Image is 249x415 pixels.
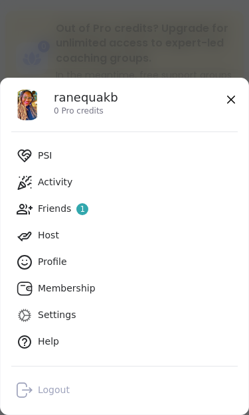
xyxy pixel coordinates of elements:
a: Logout [11,377,238,404]
h4: ranequakb [54,89,118,106]
a: Membership [11,276,238,302]
a: Help [11,329,238,355]
div: Logout [38,384,70,397]
div: 0 Pro credits [54,106,118,117]
a: Friends1 [11,196,238,222]
div: Host [38,229,59,242]
div: Help [38,335,59,349]
div: Profile [38,256,67,269]
a: Settings [11,302,238,329]
img: ranequakb [11,89,43,121]
span: 1 [80,204,86,215]
a: PSI [11,143,238,169]
div: Activity [38,176,72,189]
a: Profile [11,249,238,276]
a: Activity [11,169,238,196]
div: Settings [38,309,76,322]
div: Friends [38,203,88,216]
div: PSI [38,149,52,163]
a: Host [11,222,238,249]
div: Membership [38,282,96,295]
